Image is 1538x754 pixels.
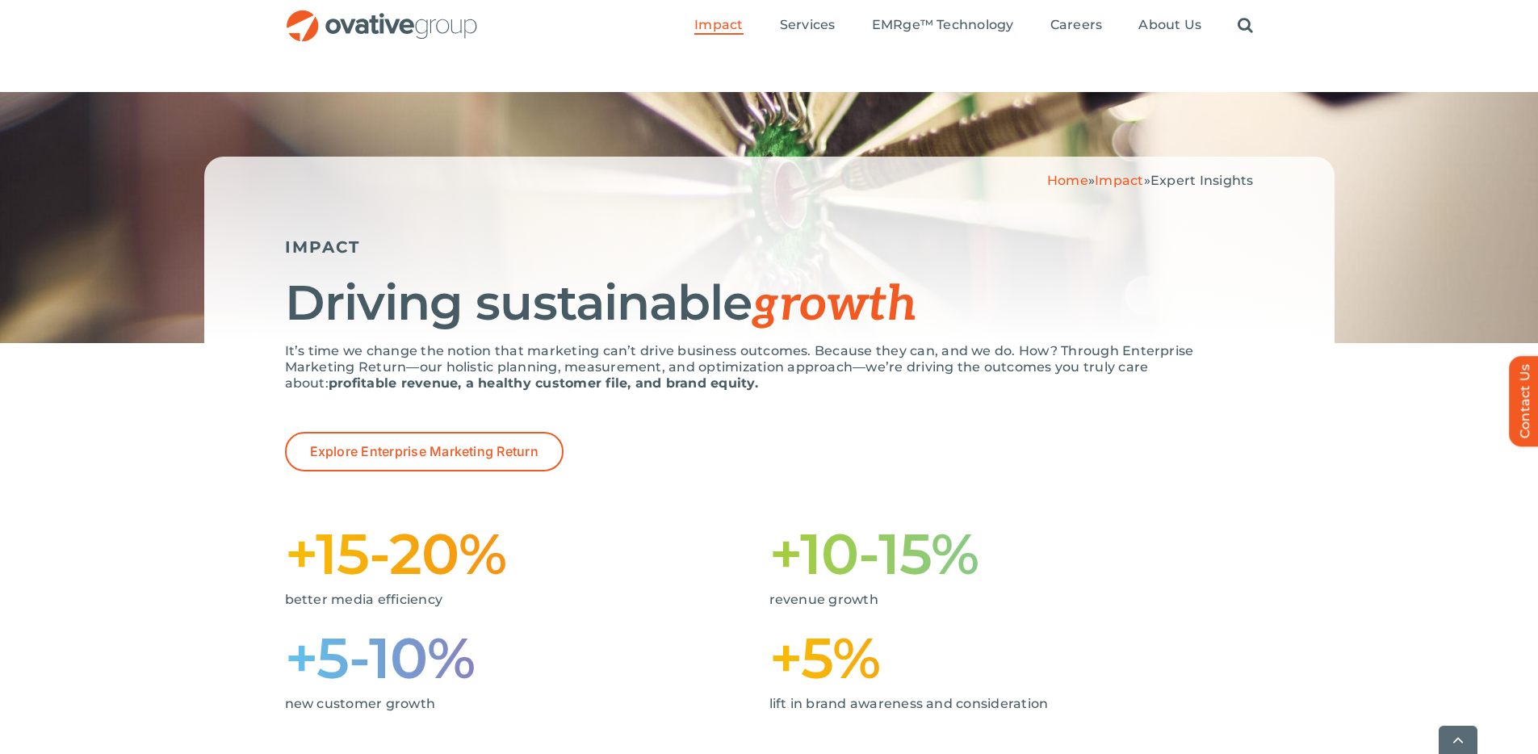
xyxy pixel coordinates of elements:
p: revenue growth [769,592,1230,608]
a: Careers [1050,17,1103,35]
span: Impact [694,17,743,33]
span: Careers [1050,17,1103,33]
h1: Driving sustainable [285,277,1254,331]
p: better media efficiency [285,592,745,608]
span: EMRge™ Technology [872,17,1014,33]
h5: IMPACT [285,237,1254,257]
h1: +10-15% [769,528,1254,580]
strong: profitable revenue, a healthy customer file, and brand equity. [329,375,758,391]
span: » » [1047,173,1254,188]
a: Services [780,17,836,35]
span: About Us [1138,17,1201,33]
a: Search [1238,17,1253,35]
span: Services [780,17,836,33]
a: Explore Enterprise Marketing Return [285,432,564,471]
a: Home [1047,173,1088,188]
a: Impact [1095,173,1143,188]
p: new customer growth [285,696,745,712]
p: It’s time we change the notion that marketing can’t drive business outcomes. Because they can, an... [285,343,1254,392]
a: Impact [694,17,743,35]
span: Expert Insights [1150,173,1254,188]
p: lift in brand awareness and consideration [769,696,1230,712]
h1: +5% [769,632,1254,684]
h1: +5-10% [285,632,769,684]
h1: +15-20% [285,528,769,580]
a: OG_Full_horizontal_RGB [285,8,479,23]
a: About Us [1138,17,1201,35]
span: Explore Enterprise Marketing Return [310,444,539,459]
a: EMRge™ Technology [872,17,1014,35]
span: growth [752,276,916,334]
